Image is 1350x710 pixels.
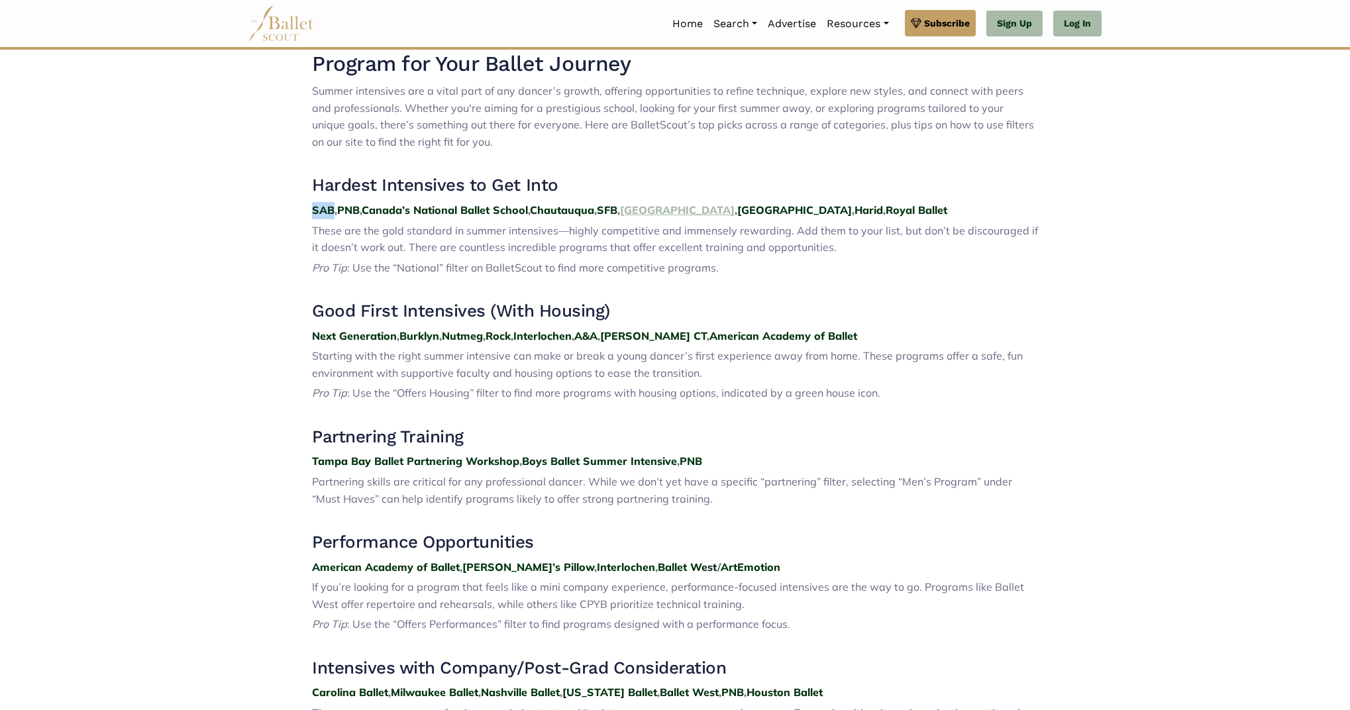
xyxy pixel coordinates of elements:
[905,10,976,36] a: Subscribe
[597,203,617,217] a: SFB
[721,560,780,574] strong: ArtEmotion
[680,454,702,468] a: PNB
[391,685,478,699] a: Milwaukee Ballet
[886,203,947,217] strong: Royal Ballet
[597,560,655,574] a: Interlochen
[667,10,708,38] a: Home
[312,531,1038,554] h3: Performance Opportunities
[362,203,528,217] a: Canada’s National Ballet School
[312,203,335,217] a: SAB
[762,10,821,38] a: Advertise
[397,329,399,342] strong: ,
[312,475,1012,505] span: Partnering skills are critical for any professional dancer. While we don’t yet have a specific “p...
[483,329,486,342] strong: ,
[312,349,1023,380] span: Starting with the right summer intensive can make or break a young dancer’s first experience away...
[312,426,1038,448] h3: Partnering Training
[560,685,562,699] strong: ,
[312,560,460,574] a: American Academy of Ballet
[594,560,597,574] strong: ,
[519,454,522,468] strong: ,
[600,329,707,342] strong: [PERSON_NAME] CT
[513,329,572,342] strong: Interlochen
[986,11,1043,37] a: Sign Up
[312,580,1024,611] span: If you’re looking for a program that feels like a mini company experience, performance-focused in...
[335,203,337,217] strong: ,
[462,560,594,574] strong: [PERSON_NAME]’s Pillow
[658,560,717,574] a: Ballet West
[744,685,747,699] strong: ,
[660,685,719,699] a: Ballet West
[911,16,921,30] img: gem.svg
[883,203,886,217] strong: ,
[312,261,347,274] span: Pro Tip
[337,203,360,217] a: PNB
[677,454,680,468] strong: ,
[312,657,1038,680] h3: Intensives with Company/Post-Grad Consideration
[388,685,391,699] strong: ,
[312,386,347,399] span: Pro Tip
[562,685,657,699] a: [US_STATE] Ballet
[312,329,397,342] a: Next Generation
[620,203,735,217] a: [GEOGRAPHIC_DATA]
[721,685,744,699] a: PNB
[657,685,660,699] strong: ,
[855,203,883,217] a: Harid
[737,203,852,217] a: [GEOGRAPHIC_DATA]
[312,617,347,631] span: Pro Tip
[347,617,790,631] span: : Use the “Offers Performances” filter to find programs designed with a performance focus.
[717,560,721,574] strong: /
[821,10,894,38] a: Resources
[312,685,388,699] a: Carolina Ballet
[735,203,737,217] strong: ,
[530,203,594,217] a: Chautauqua
[574,329,597,342] a: A&A
[360,203,362,217] strong: ,
[312,174,1038,197] h3: Hardest Intensives to Get Into
[617,203,620,217] strong: ,
[572,329,574,342] strong: ,
[707,329,709,342] strong: ,
[442,329,483,342] a: Nutmeg
[312,84,1034,148] span: Summer intensives are a vital part of any dancer’s growth, offering opportunities to refine techn...
[481,685,560,699] a: Nashville Ballet
[312,454,519,468] a: Tampa Bay Ballet Partnering Workshop
[709,329,857,342] a: American Academy of Ballet
[312,300,1038,323] h3: Good First Intensives (With Housing)
[597,329,600,342] strong: ,
[399,329,439,342] a: Burklyn
[924,16,970,30] span: Subscribe
[486,329,511,342] a: Rock
[708,10,762,38] a: Search
[511,329,513,342] strong: ,
[719,685,721,699] strong: ,
[347,261,719,274] span: : Use the “National” filter on BalletScout to find more competitive programs.
[312,23,1038,77] h2: 2025 Summer Intensive Top Picks: A Guide to Finding the Perfect Program for Your Ballet Journey
[1053,11,1102,37] a: Log In
[655,560,658,574] strong: ,
[460,560,462,574] strong: ,
[312,224,1038,254] span: These are the gold standard in summer intensives—highly competitive and immensely rewarding. Add ...
[478,685,481,699] strong: ,
[747,685,823,699] a: Houston Ballet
